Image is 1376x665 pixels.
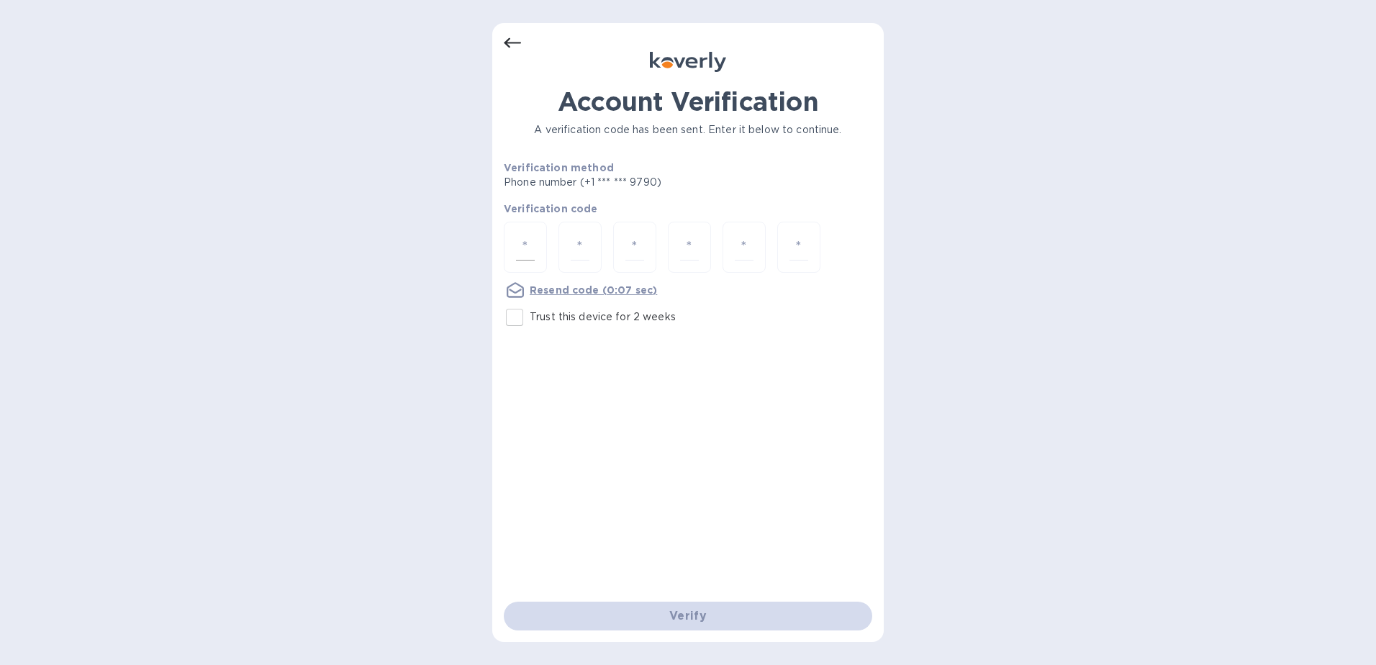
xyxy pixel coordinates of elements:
[504,86,872,117] h1: Account Verification
[504,162,614,173] b: Verification method
[530,309,676,325] p: Trust this device for 2 weeks
[504,122,872,137] p: A verification code has been sent. Enter it below to continue.
[530,284,657,296] u: Resend code (0:07 sec)
[504,202,872,216] p: Verification code
[504,175,771,190] p: Phone number (+1 *** *** 9790)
